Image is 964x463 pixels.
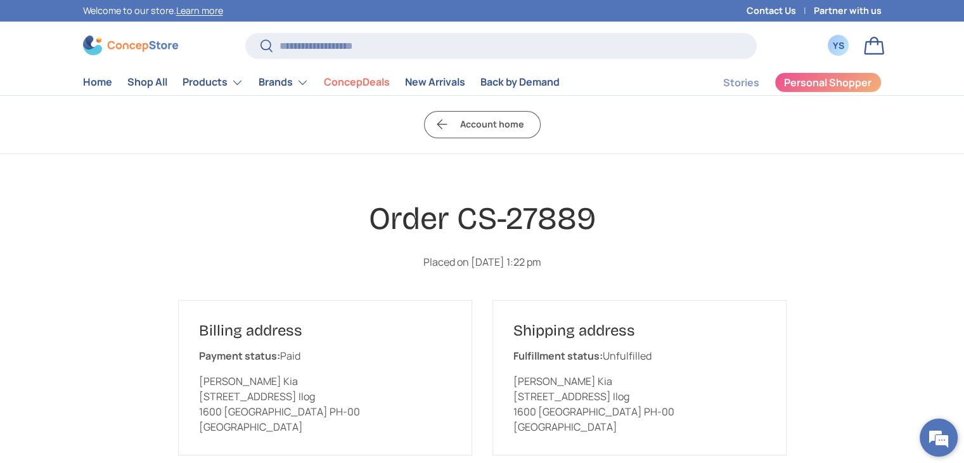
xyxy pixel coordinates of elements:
a: Personal Shopper [774,72,882,93]
img: ConcepStore [83,36,178,55]
a: Account home [424,111,541,138]
nav: Secondary [693,70,882,95]
a: Stories [723,70,759,95]
a: Learn more [176,4,223,16]
p: [PERSON_NAME] Kia [STREET_ADDRESS] Ilog 1600 [GEOGRAPHIC_DATA] PH-00 [GEOGRAPHIC_DATA] [513,374,766,434]
h1: Order CS-27889 [178,199,787,238]
p: Unfulfilled [513,348,766,363]
a: Contact Us [747,4,814,18]
a: Home [83,70,112,95]
span: Personal Shopper [784,77,871,88]
a: Back by Demand [480,70,560,95]
p: Welcome to our store. [83,4,223,18]
p: Placed on [DATE] 1:22 pm [178,254,787,270]
a: New Arrivals [405,70,465,95]
a: Partner with us [814,4,882,18]
strong: Fulfillment status: [513,349,603,363]
h2: Billing address [199,321,451,341]
div: YS [832,39,845,52]
summary: Brands [251,70,316,95]
strong: Payment status: [199,349,280,363]
nav: Primary [83,70,560,95]
a: Shop All [127,70,167,95]
a: YS [825,32,852,60]
summary: Products [175,70,251,95]
a: ConcepDeals [324,70,390,95]
p: [PERSON_NAME] Kia [STREET_ADDRESS] Ilog 1600 [GEOGRAPHIC_DATA] PH-00 [GEOGRAPHIC_DATA] [199,374,451,434]
h2: Shipping address [513,321,766,341]
p: Paid [199,348,451,363]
